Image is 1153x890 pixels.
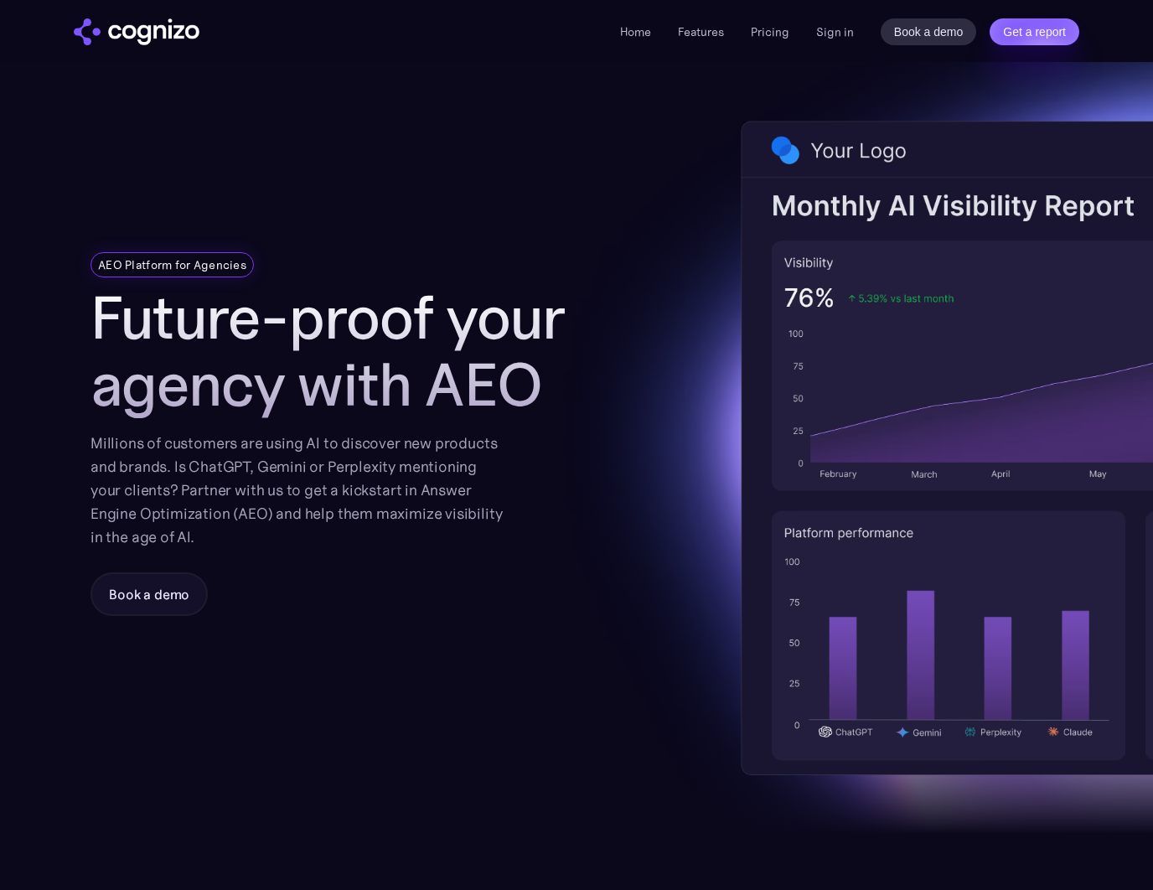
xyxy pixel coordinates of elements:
a: Book a demo [881,18,977,45]
div: AEO Platform for Agencies [98,256,246,273]
div: Millions of customers are using AI to discover new products and brands. Is ChatGPT, Gemini or Per... [90,432,503,549]
a: home [74,18,199,45]
h1: Future-proof your agency with AEO [90,284,610,418]
a: Get a report [990,18,1079,45]
a: Book a demo [90,572,208,616]
a: Features [678,24,724,39]
a: Pricing [751,24,789,39]
a: Home [620,24,651,39]
a: Sign in [816,22,854,42]
img: cognizo logo [74,18,199,45]
div: Book a demo [109,584,189,604]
